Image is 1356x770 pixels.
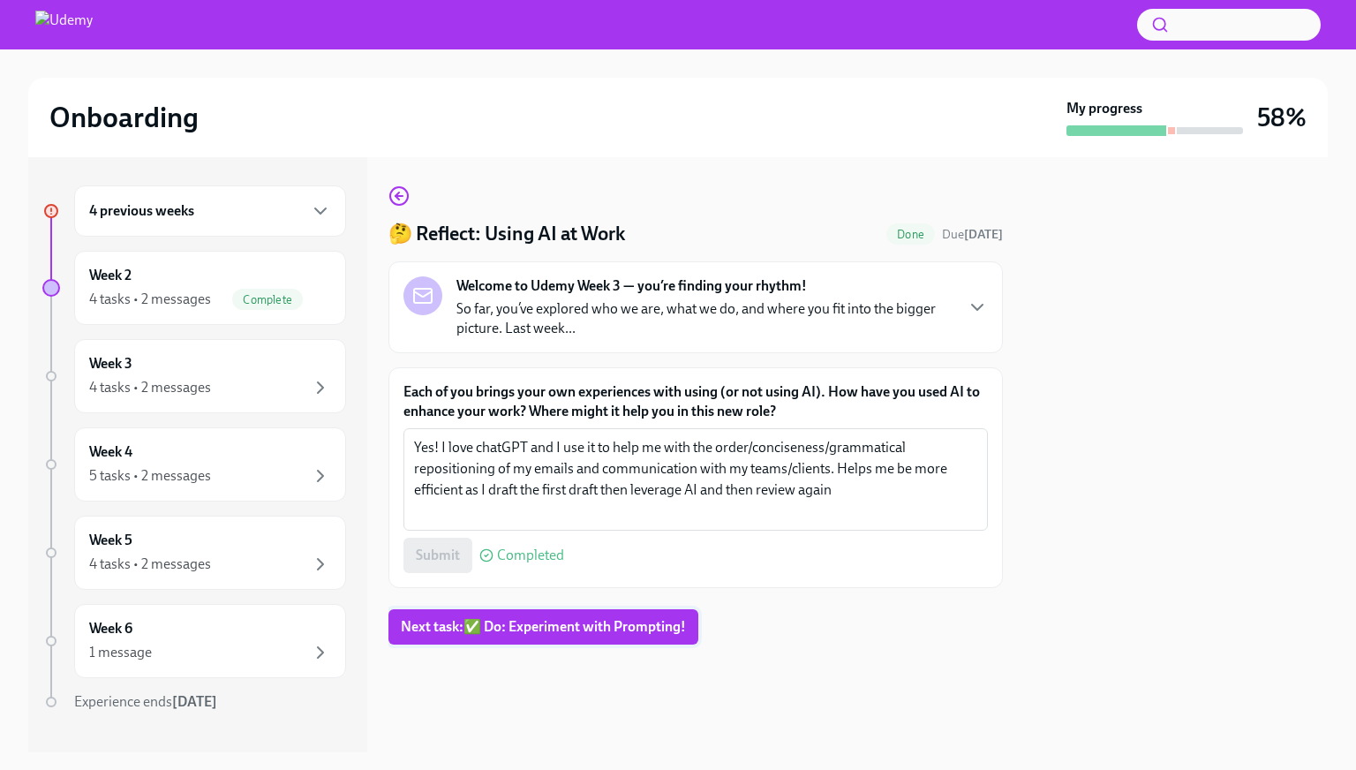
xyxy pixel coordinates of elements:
[42,339,346,413] a: Week 34 tasks • 2 messages
[942,227,1003,242] span: Due
[172,693,217,710] strong: [DATE]
[49,100,199,135] h2: Onboarding
[89,531,132,550] h6: Week 5
[89,643,152,662] div: 1 message
[401,618,686,636] span: Next task : ✅ Do: Experiment with Prompting!
[42,604,346,678] a: Week 61 message
[388,221,625,247] h4: 🤔 Reflect: Using AI at Work
[89,555,211,574] div: 4 tasks • 2 messages
[89,354,132,374] h6: Week 3
[403,382,988,421] label: Each of you brings your own experiences with using (or not using AI). How have you used AI to enh...
[497,548,564,562] span: Completed
[42,427,346,502] a: Week 45 tasks • 2 messages
[42,251,346,325] a: Week 24 tasks • 2 messagesComplete
[414,437,977,522] textarea: Yes! I love chatGPT and I use it to help me with the order/conciseness/grammatical repositioning ...
[456,299,953,338] p: So far, you’ve explored who we are, what we do, and where you fit into the bigger picture. Last w...
[89,619,132,638] h6: Week 6
[942,226,1003,243] span: September 13th, 2025 11:00
[89,266,132,285] h6: Week 2
[42,516,346,590] a: Week 54 tasks • 2 messages
[886,228,935,241] span: Done
[1257,102,1307,133] h3: 58%
[35,11,93,39] img: Udemy
[74,185,346,237] div: 4 previous weeks
[456,276,807,296] strong: Welcome to Udemy Week 3 — you’re finding your rhythm!
[1066,99,1142,118] strong: My progress
[74,693,217,710] span: Experience ends
[89,290,211,309] div: 4 tasks • 2 messages
[89,378,211,397] div: 4 tasks • 2 messages
[89,466,211,486] div: 5 tasks • 2 messages
[232,293,303,306] span: Complete
[89,442,132,462] h6: Week 4
[388,609,698,645] button: Next task:✅ Do: Experiment with Prompting!
[964,227,1003,242] strong: [DATE]
[89,201,194,221] h6: 4 previous weeks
